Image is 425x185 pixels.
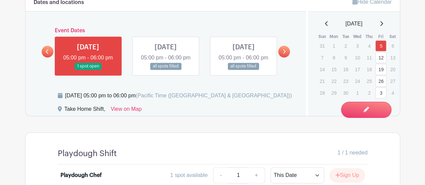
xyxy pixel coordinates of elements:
[328,88,339,98] p: 29
[352,76,363,86] p: 24
[316,33,328,40] th: Sun
[316,64,328,75] p: 14
[65,92,292,100] div: [DATE] 05:00 pm to 06:00 pm
[213,167,228,183] a: -
[340,64,351,75] p: 16
[387,41,398,51] p: 6
[387,52,398,63] p: 13
[340,52,351,63] p: 9
[136,93,292,98] span: (Pacific Time ([GEOGRAPHIC_DATA] & [GEOGRAPHIC_DATA]))
[328,52,339,63] p: 8
[364,76,375,86] p: 25
[375,52,386,63] a: 12
[328,33,340,40] th: Mon
[316,88,328,98] p: 28
[340,88,351,98] p: 30
[352,64,363,75] p: 17
[351,33,363,40] th: Wed
[316,41,328,51] p: 31
[364,88,375,98] p: 2
[387,64,398,75] p: 20
[338,149,368,157] span: 1 / 1 needed
[248,167,265,183] a: +
[316,76,328,86] p: 21
[364,41,375,51] p: 4
[53,28,279,34] h6: Event Dates
[170,171,208,179] div: 1 spot available
[352,52,363,63] p: 10
[340,33,351,40] th: Tue
[340,41,351,51] p: 2
[352,41,363,51] p: 3
[328,64,339,75] p: 15
[60,171,102,179] div: Playdough Chef
[375,76,386,87] a: 26
[328,76,339,86] p: 22
[330,168,365,182] button: Sign Up
[345,20,362,28] span: [DATE]
[111,105,141,116] a: View on Map
[316,52,328,63] p: 7
[375,64,386,75] a: 19
[375,40,386,51] a: 5
[387,76,398,86] p: 27
[328,41,339,51] p: 1
[58,149,117,158] h4: Playdough Shift
[340,76,351,86] p: 23
[375,87,386,98] a: 3
[65,105,105,116] div: Take Home Shift,
[387,33,398,40] th: Sat
[364,64,375,75] p: 18
[352,88,363,98] p: 1
[364,52,375,63] p: 11
[375,33,387,40] th: Fri
[363,33,375,40] th: Thu
[387,88,398,98] p: 4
